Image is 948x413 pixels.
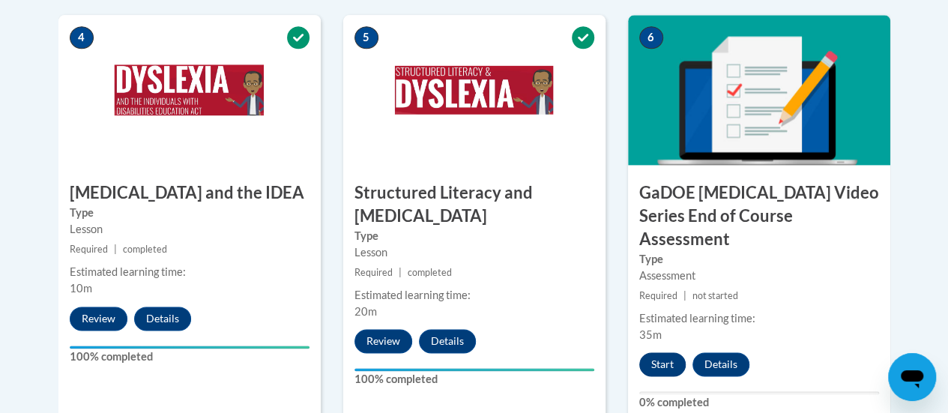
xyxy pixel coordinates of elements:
span: | [114,244,117,255]
h3: Structured Literacy and [MEDICAL_DATA] [343,181,606,228]
button: Details [419,329,476,353]
span: 6 [639,26,663,49]
span: completed [408,267,452,278]
div: Estimated learning time: [639,310,879,327]
span: not started [692,290,738,301]
label: 100% completed [70,349,310,365]
img: Course Image [58,15,321,165]
span: Required [639,290,677,301]
span: 20m [354,305,377,318]
button: Review [354,329,412,353]
span: | [683,290,686,301]
label: Type [639,251,879,268]
span: Required [354,267,393,278]
label: Type [70,205,310,221]
div: Lesson [354,244,594,261]
h3: [MEDICAL_DATA] and the IDEA [58,181,321,205]
button: Start [639,352,686,376]
label: 100% completed [354,371,594,388]
label: 0% completed [639,394,879,411]
span: 5 [354,26,378,49]
span: 10m [70,282,92,295]
h3: GaDOE [MEDICAL_DATA] Video Series End of Course Assessment [628,181,890,250]
div: Your progress [354,368,594,371]
img: Course Image [343,15,606,165]
span: completed [123,244,167,255]
button: Details [134,307,191,331]
span: | [399,267,402,278]
div: Assessment [639,268,879,284]
span: 4 [70,26,94,49]
div: Estimated learning time: [70,264,310,280]
div: Your progress [70,346,310,349]
div: Lesson [70,221,310,238]
button: Review [70,307,127,331]
div: Estimated learning time: [354,287,594,304]
button: Details [692,352,749,376]
span: 35m [639,328,662,341]
label: Type [354,228,594,244]
iframe: Button to launch messaging window [888,353,936,401]
span: Required [70,244,108,255]
img: Course Image [628,15,890,165]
